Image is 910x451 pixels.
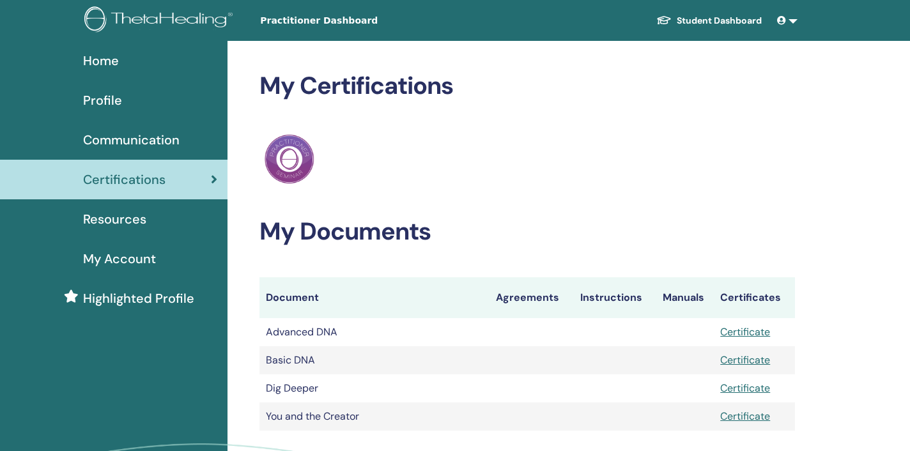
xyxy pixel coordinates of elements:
span: Practitioner Dashboard [260,14,452,27]
h2: My Documents [259,217,795,247]
th: Manuals [656,277,714,318]
span: Communication [83,130,180,149]
th: Document [259,277,490,318]
img: logo.png [84,6,237,35]
th: Certificates [714,277,795,318]
a: Certificate [720,325,770,339]
a: Certificate [720,381,770,395]
span: My Account [83,249,156,268]
a: Certificate [720,409,770,423]
span: Certifications [83,170,166,189]
th: Agreements [490,277,574,318]
td: Advanced DNA [259,318,490,346]
td: Basic DNA [259,346,490,374]
img: Practitioner [265,134,314,184]
th: Instructions [574,277,656,318]
td: You and the Creator [259,402,490,431]
h2: My Certifications [259,72,795,101]
span: Profile [83,91,122,110]
a: Student Dashboard [646,9,772,33]
span: Resources [83,210,146,229]
a: Certificate [720,353,770,367]
span: Highlighted Profile [83,289,194,308]
td: Dig Deeper [259,374,490,402]
span: Home [83,51,119,70]
img: graduation-cap-white.svg [656,15,672,26]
